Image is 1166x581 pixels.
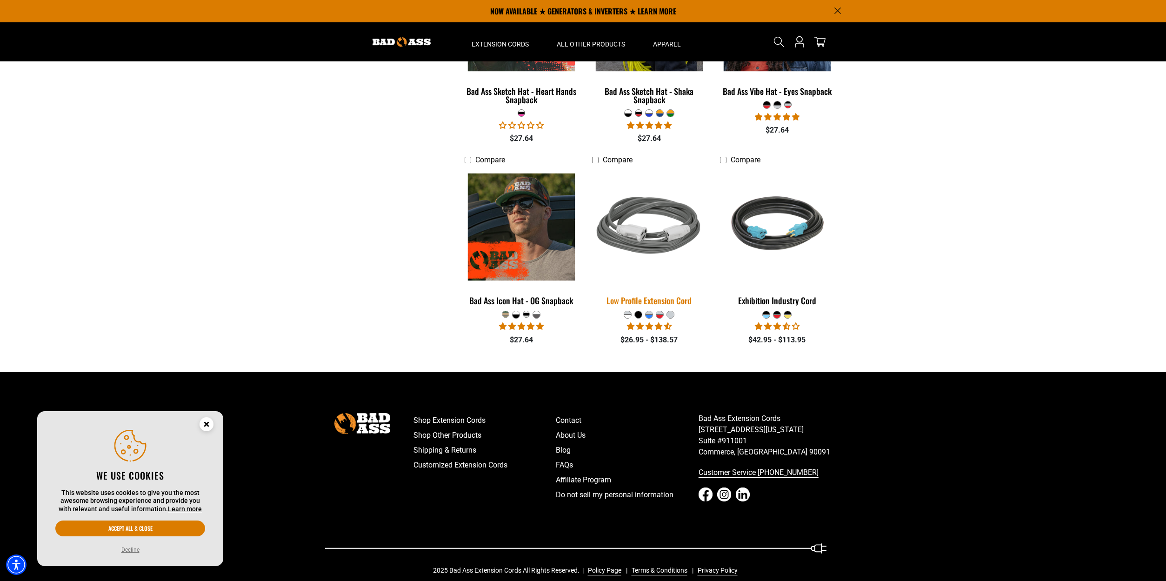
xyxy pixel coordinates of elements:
[475,155,505,164] span: Compare
[592,169,706,310] a: grey & white Low Profile Extension Cord
[499,322,544,331] span: 5.00 stars
[792,22,807,61] a: Open this option
[813,36,827,47] a: cart
[699,488,713,501] a: Facebook - open in a new tab
[772,34,786,49] summary: Search
[755,322,800,331] span: 3.67 stars
[592,334,706,346] div: $26.95 - $138.57
[472,40,529,48] span: Extension Cords
[736,488,750,501] a: LinkedIn - open in a new tab
[720,334,834,346] div: $42.95 - $113.95
[55,521,205,536] button: Accept all & close
[720,169,834,310] a: black teal Exhibition Industry Cord
[119,545,142,554] button: Decline
[413,428,556,443] a: Shop Other Products
[334,413,390,434] img: Bad Ass Extension Cords
[543,22,639,61] summary: All Other Products
[592,296,706,305] div: Low Profile Extension Cord
[653,40,681,48] span: Apparel
[463,174,580,280] img: green camo
[556,458,699,473] a: FAQs
[465,133,579,144] div: $27.64
[556,443,699,458] a: Blog
[556,428,699,443] a: About Us
[37,411,223,567] aside: Cookie Consent
[720,296,834,305] div: Exhibition Industry Cord
[55,469,205,481] h2: We use cookies
[556,473,699,488] a: Affiliate Program
[413,443,556,458] a: Shipping & Returns
[6,554,27,575] div: Accessibility Menu
[627,121,672,130] span: 5.00 stars
[557,40,625,48] span: All Other Products
[699,413,841,458] p: Bad Ass Extension Cords [STREET_ADDRESS][US_STATE] Suite #911001 Commerce, [GEOGRAPHIC_DATA] 90091
[413,458,556,473] a: Customized Extension Cords
[465,334,579,346] div: $27.64
[413,413,556,428] a: Shop Extension Cords
[190,411,223,440] button: Close this option
[592,133,706,144] div: $27.64
[694,566,738,575] a: Privacy Policy
[720,87,834,95] div: Bad Ass Vibe Hat - Eyes Snapback
[699,465,841,480] a: call 833-674-1699
[465,296,579,305] div: Bad Ass Icon Hat - OG Snapback
[719,174,836,280] img: black teal
[55,489,205,514] p: This website uses cookies to give you the most awesome browsing experience and provide you with r...
[168,505,202,513] a: This website uses cookies to give you the most awesome browsing experience and provide you with r...
[628,566,687,575] a: Terms & Conditions
[627,322,672,331] span: 4.50 stars
[717,488,731,501] a: Instagram - open in a new tab
[433,566,744,575] div: 2025 Bad Ass Extension Cords All Rights Reserved.
[584,167,714,287] img: grey & white
[755,113,800,121] span: 5.00 stars
[465,169,579,310] a: green camo Bad Ass Icon Hat - OG Snapback
[720,125,834,136] div: $27.64
[639,22,695,61] summary: Apparel
[556,488,699,502] a: Do not sell my personal information
[465,87,579,104] div: Bad Ass Sketch Hat - Heart Hands Snapback
[458,22,543,61] summary: Extension Cords
[373,37,431,47] img: Bad Ass Extension Cords
[556,413,699,428] a: Contact
[499,121,544,130] span: 0.00 stars
[592,87,706,104] div: Bad Ass Sketch Hat - Shaka Snapback
[731,155,760,164] span: Compare
[603,155,633,164] span: Compare
[584,566,621,575] a: Policy Page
